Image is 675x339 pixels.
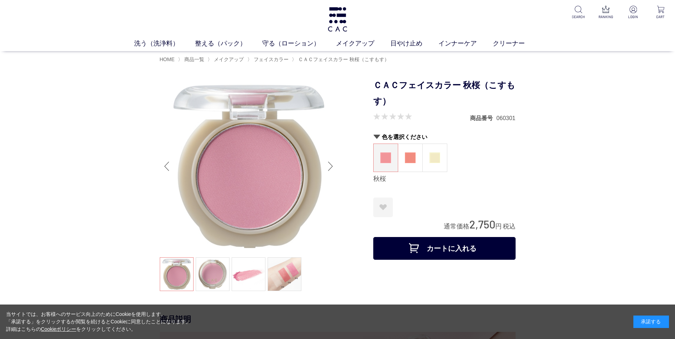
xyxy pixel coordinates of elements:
[390,39,438,48] a: 日やけ止め
[160,77,338,255] img: ＣＡＣフェイスカラー 秋桜（こすもす） 秋桜
[652,14,669,20] p: CART
[493,39,541,48] a: クリーナー
[373,133,516,141] h2: 色を選択ください
[252,56,289,62] a: フェイスカラー
[373,237,516,260] button: カートに入れる
[262,39,336,48] a: 守る（ローション）
[597,14,615,20] p: RANKING
[207,56,246,63] li: 〉
[444,223,469,230] span: 通常価格
[323,152,338,181] div: Next slide
[652,6,669,20] a: CART
[633,316,669,328] div: 承諾する
[195,39,262,48] a: 整える（パック）
[373,77,516,109] h1: ＣＡＣフェイスカラー 秋桜（こすもす）
[570,6,587,20] a: SEARCH
[438,39,493,48] a: インナーケア
[597,6,615,20] a: RANKING
[422,144,447,172] dl: 鈴蘭
[254,56,289,62] span: フェイスカラー
[160,56,175,62] a: HOME
[624,6,642,20] a: LOGIN
[495,223,502,230] span: 円
[247,56,290,63] li: 〉
[292,56,391,63] li: 〉
[429,152,440,163] img: 鈴蘭
[373,198,393,217] a: お気に入りに登録する
[327,7,348,32] img: logo
[398,144,423,172] dl: 柘榴
[373,175,516,183] div: 秋桜
[6,311,191,333] div: 当サイトでは、お客様へのサービス向上のためにCookieを使用します。 「承諾する」をクリックするか閲覧を続けるとCookieに同意したことになります。 詳細はこちらの をクリックしてください。
[398,144,422,172] a: 柘榴
[178,56,206,63] li: 〉
[380,152,391,163] img: 秋桜
[184,56,204,62] span: 商品一覧
[183,56,204,62] a: 商品一覧
[212,56,244,62] a: メイクアップ
[160,152,174,181] div: Previous slide
[469,217,495,231] span: 2,750
[624,14,642,20] p: LOGIN
[503,223,516,230] span: 税込
[41,326,77,332] a: Cookieポリシー
[405,152,416,163] img: 柘榴
[336,39,390,48] a: メイクアップ
[423,144,447,172] a: 鈴蘭
[373,144,398,172] dl: 秋桜
[298,56,389,62] span: ＣＡＣフェイスカラー 秋桜（こすもす）
[470,114,496,122] dt: 商品番号
[297,56,389,62] a: ＣＡＣフェイスカラー 秋桜（こすもす）
[496,114,515,122] dd: 060301
[134,39,195,48] a: 洗う（洗浄料）
[570,14,587,20] p: SEARCH
[214,56,244,62] span: メイクアップ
